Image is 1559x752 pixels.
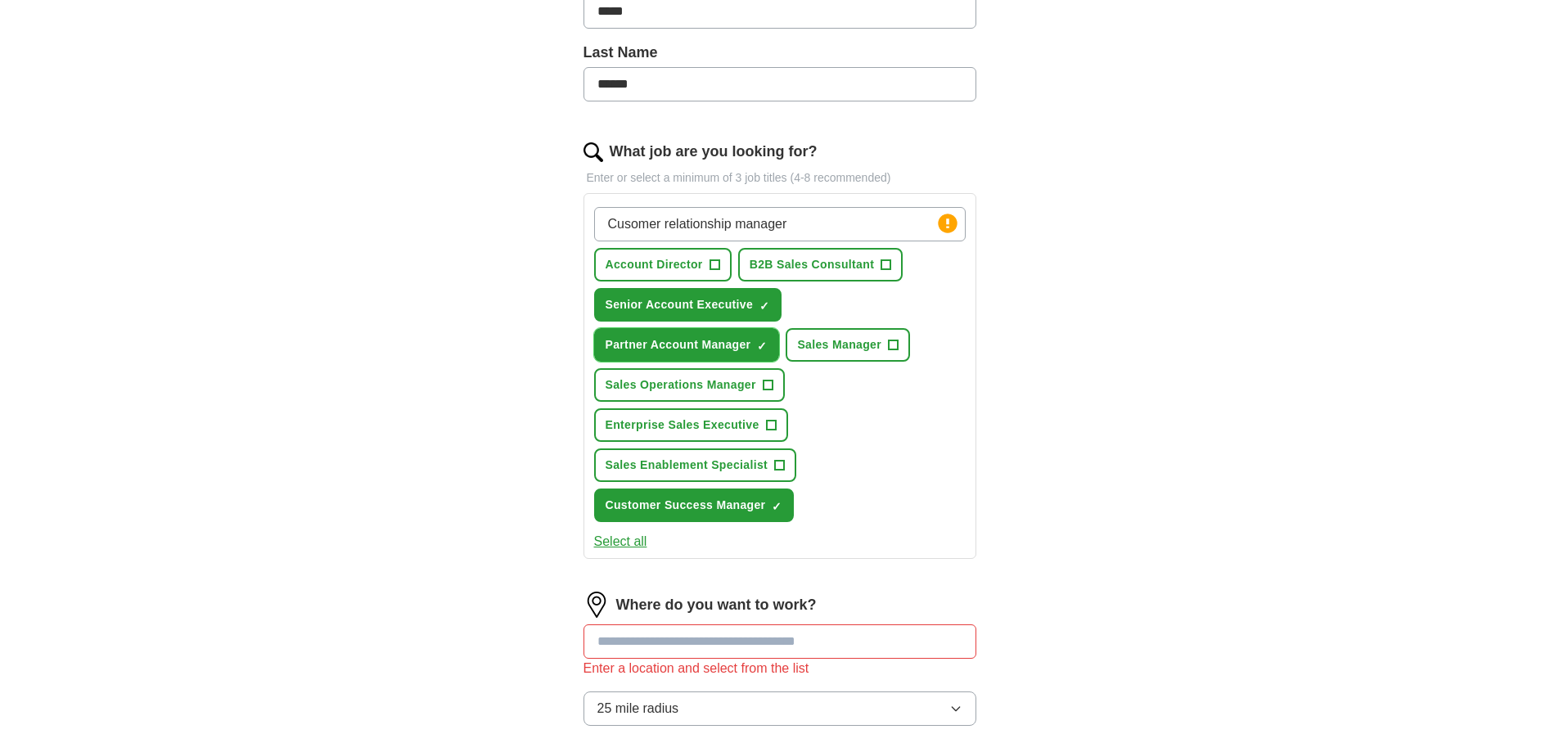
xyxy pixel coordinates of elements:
[594,489,795,522] button: Customer Success Manager✓
[594,408,788,442] button: Enterprise Sales Executive
[594,248,732,281] button: Account Director
[750,256,874,273] span: B2B Sales Consultant
[797,336,881,353] span: Sales Manager
[772,500,782,513] span: ✓
[606,376,756,394] span: Sales Operations Manager
[594,328,780,362] button: Partner Account Manager✓
[594,207,966,241] input: Type a job title and press enter
[597,699,679,718] span: 25 mile radius
[738,248,903,281] button: B2B Sales Consultant
[594,368,785,402] button: Sales Operations Manager
[583,42,976,64] label: Last Name
[606,296,754,313] span: Senior Account Executive
[606,497,766,514] span: Customer Success Manager
[594,288,782,322] button: Senior Account Executive✓
[594,532,647,552] button: Select all
[759,299,769,313] span: ✓
[606,256,703,273] span: Account Director
[606,336,751,353] span: Partner Account Manager
[757,340,767,353] span: ✓
[583,592,610,618] img: location.png
[583,169,976,187] p: Enter or select a minimum of 3 job titles (4-8 recommended)
[583,659,976,678] div: Enter a location and select from the list
[583,691,976,726] button: 25 mile radius
[594,448,797,482] button: Sales Enablement Specialist
[616,594,817,616] label: Where do you want to work?
[583,142,603,162] img: search.png
[786,328,910,362] button: Sales Manager
[610,141,818,163] label: What job are you looking for?
[606,417,759,434] span: Enterprise Sales Executive
[606,457,768,474] span: Sales Enablement Specialist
